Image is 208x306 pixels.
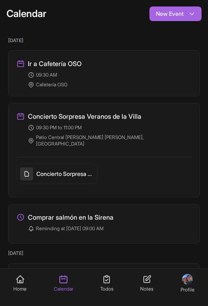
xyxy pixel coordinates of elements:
[92,270,122,305] a: Todos
[132,270,162,305] a: Notes
[182,274,193,285] img: IMG_7837.jpeg
[149,6,202,21] button: New Event
[8,250,200,257] h2: [DATE]
[17,164,97,189] a: Concierto Sorpresa Veranos de la Villa [DATE]
[17,111,191,147] a: Concierto Sorpresa Veranos de la Villa 09:30 PM to 11:00 PM Patio Central [PERSON_NAME] [PERSON_N...
[181,287,195,293] span: Profile
[36,134,191,147] span: Patio Central [PERSON_NAME] [PERSON_NAME], [GEOGRAPHIC_DATA]
[13,286,27,292] span: Home
[36,225,103,232] span: Reminding at [DATE] 09:00 AM
[140,286,153,292] span: Notes
[6,7,46,20] h1: Calendar
[28,59,82,68] h3: Ir a Cafetería OSO
[36,81,67,88] span: Cafetería OSO
[100,286,113,292] span: Todos
[36,170,94,178] h5: Concierto Sorpresa Veranos de la Villa 14 agosto
[5,270,35,305] a: Home
[8,37,200,44] h2: [DATE]
[28,111,141,121] h3: Concierto Sorpresa Veranos de la Villa
[17,59,191,88] a: Ir a Cafetería OSO 09:30 AM Cafetería OSO
[36,72,57,78] span: 09:30 AM
[36,124,82,131] span: 09:30 PM to 11:00 PM
[54,286,74,292] span: Calendar
[17,212,191,235] a: Edit Comprar salmón en la Sirena
[28,212,113,222] h3: Comprar salmón en la Sirena
[172,269,203,306] a: Profile
[46,270,82,305] a: Calendar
